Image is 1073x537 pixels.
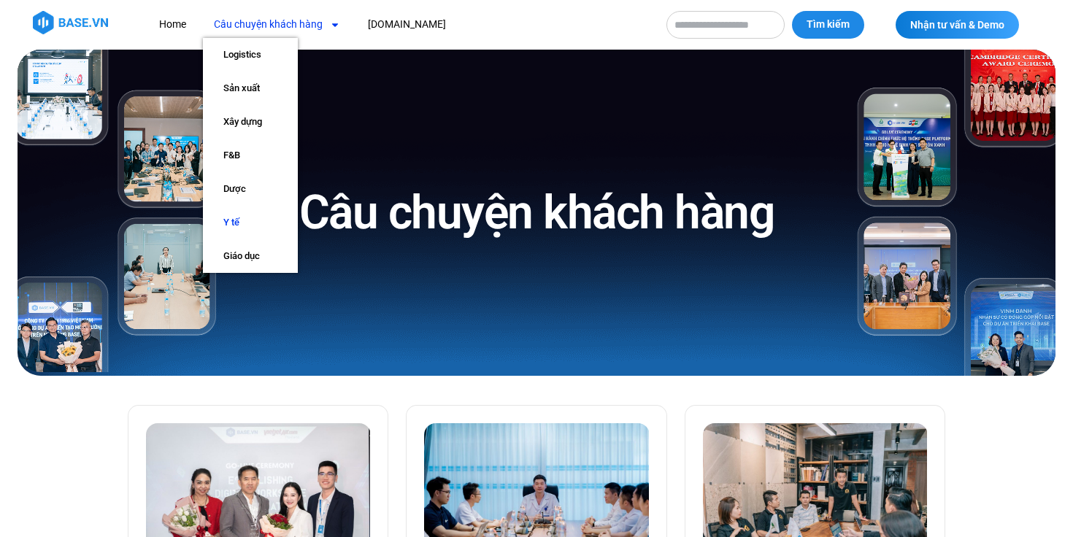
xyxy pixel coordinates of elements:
[203,72,298,105] a: Sản xuất
[299,182,774,243] h1: Câu chuyện khách hàng
[896,11,1019,39] a: Nhận tư vấn & Demo
[148,11,197,38] a: Home
[203,239,298,273] a: Giáo dục
[203,105,298,139] a: Xây dựng
[203,38,298,273] ul: Câu chuyện khách hàng
[792,11,864,39] button: Tìm kiếm
[203,11,351,38] a: Câu chuyện khách hàng
[203,139,298,172] a: F&B
[357,11,457,38] a: [DOMAIN_NAME]
[807,18,850,32] span: Tìm kiếm
[203,38,298,72] a: Logistics
[203,172,298,206] a: Dược
[910,20,1004,30] span: Nhận tư vấn & Demo
[148,11,652,38] nav: Menu
[203,206,298,239] a: Y tế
